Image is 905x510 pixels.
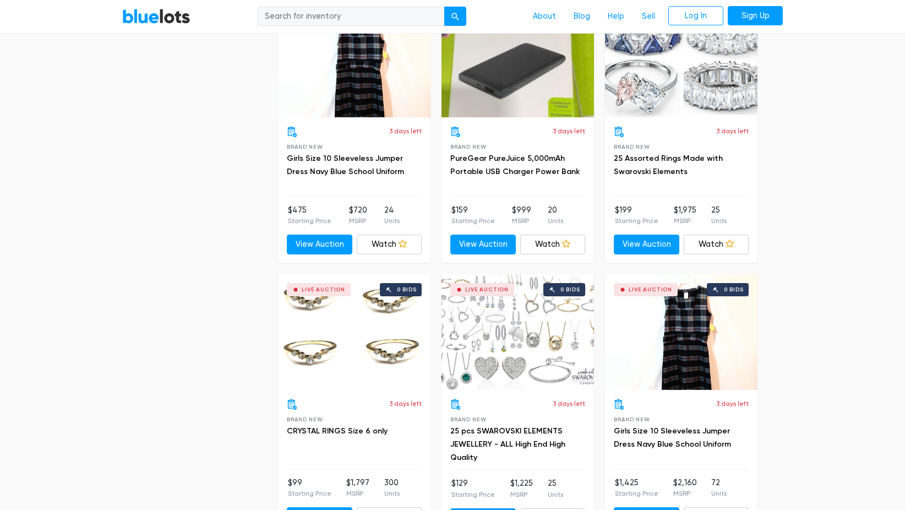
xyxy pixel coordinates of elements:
a: PureGear PureJuice 5,000mAh Portable USB Charger Power Bank [450,154,580,176]
li: 24 [384,204,400,226]
li: $475 [288,204,331,226]
a: BlueLots [122,8,190,24]
a: Live Auction 0 bids [278,274,430,390]
p: 3 days left [389,126,422,136]
span: Brand New [614,416,650,422]
a: Watch [357,235,422,254]
a: Watch [684,235,749,254]
p: MSRP [510,490,533,500]
li: 25 [711,204,727,226]
li: $129 [451,478,495,500]
p: Units [711,216,727,226]
li: 300 [384,477,400,499]
p: MSRP [673,489,697,498]
p: Starting Price [288,216,331,226]
a: Live Auction 0 bids [605,2,757,117]
li: 25 [548,478,563,500]
input: Search for inventory [258,7,445,26]
p: MSRP [349,216,367,226]
a: Sign Up [728,6,783,26]
a: Girls Size 10 Sleeveless Jumper Dress Navy Blue School Uniform [287,154,404,176]
p: 3 days left [553,126,585,136]
p: Units [548,216,563,226]
li: $99 [288,477,331,499]
p: Starting Price [451,490,495,500]
a: 25 Assorted Rings Made with Swarovski Elements [614,154,723,176]
a: View Auction [614,235,679,254]
span: Brand New [287,144,323,150]
p: Starting Price [288,489,331,498]
li: $720 [349,204,367,226]
div: 0 bids [397,287,417,292]
li: $199 [615,204,658,226]
li: 20 [548,204,563,226]
span: Brand New [287,416,323,422]
p: Starting Price [451,216,495,226]
li: $2,160 [673,477,697,499]
p: MSRP [512,216,531,226]
div: Live Auction [465,287,509,292]
p: Starting Price [615,216,658,226]
a: Live Auction 0 bids [441,274,594,390]
p: Units [548,490,563,500]
p: Units [711,489,727,498]
a: Blog [565,6,599,27]
div: 0 bids [560,287,580,292]
li: 72 [711,477,727,499]
a: View Auction [450,235,516,254]
a: Help [599,6,633,27]
div: Live Auction [302,287,345,292]
a: Live Auction 0 bids [441,2,594,117]
a: Live Auction 0 bids [605,274,757,390]
p: 3 days left [716,126,749,136]
li: $1,975 [674,204,696,226]
li: $1,425 [615,477,658,499]
li: $159 [451,204,495,226]
a: View Auction [287,235,352,254]
a: About [524,6,565,27]
p: 3 days left [716,399,749,409]
span: Brand New [450,416,486,422]
a: Watch [520,235,586,254]
p: 3 days left [553,399,585,409]
li: $1,225 [510,478,533,500]
p: Starting Price [615,489,658,498]
a: 25 pcs SWAROVSKI ELEMENTS JEWELLERY - ALL High End High Quality [450,426,565,462]
span: Brand New [450,144,486,150]
a: CRYSTAL RINGS Size 6 only [287,426,388,436]
a: Log In [668,6,723,26]
div: Live Auction [629,287,672,292]
p: MSRP [346,489,369,498]
div: 0 bids [724,287,744,292]
p: 3 days left [389,399,422,409]
a: Live Auction 0 bids [278,2,430,117]
a: Sell [633,6,664,27]
p: MSRP [674,216,696,226]
li: $1,797 [346,477,369,499]
a: Girls Size 10 Sleeveless Jumper Dress Navy Blue School Uniform [614,426,731,449]
p: Units [384,489,400,498]
span: Brand New [614,144,650,150]
li: $999 [512,204,531,226]
p: Units [384,216,400,226]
